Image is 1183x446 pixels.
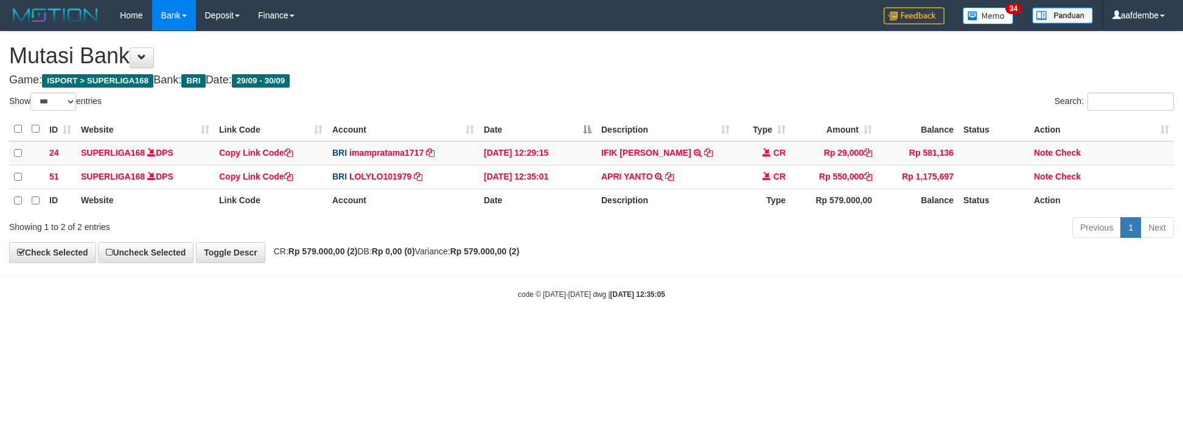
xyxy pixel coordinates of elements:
img: MOTION_logo.png [9,6,102,24]
a: Copy Link Code [219,148,293,158]
span: 51 [49,172,59,181]
label: Show entries [9,92,102,111]
span: BRI [332,172,347,181]
th: Rp 579.000,00 [790,189,877,212]
a: IFIK [PERSON_NAME] [601,148,691,158]
span: CR [773,172,786,181]
a: Copy IFIK SUHARTONO to clipboard [704,148,713,158]
a: Toggle Descr [196,242,265,263]
select: Showentries [30,92,76,111]
td: DPS [76,141,214,166]
span: CR [773,148,786,158]
a: Note [1034,148,1053,158]
a: Uncheck Selected [98,242,194,263]
strong: Rp 579.000,00 (2) [288,246,358,256]
a: LOLYLO101979 [349,172,411,181]
th: ID: activate to sort column ascending [44,117,76,141]
a: Copy Rp 29,000 to clipboard [864,148,872,158]
strong: Rp 0,00 (0) [372,246,415,256]
img: panduan.png [1032,7,1093,24]
span: 29/09 - 30/09 [232,74,290,88]
th: Link Code: activate to sort column ascending [214,117,327,141]
a: Check [1055,148,1081,158]
a: Copy Rp 550,000 to clipboard [864,172,872,181]
a: Previous [1072,217,1121,238]
a: SUPERLIGA168 [81,148,145,158]
td: [DATE] 12:35:01 [479,165,596,189]
td: [DATE] 12:29:15 [479,141,596,166]
span: ISPORT > SUPERLIGA168 [42,74,153,88]
h4: Game: Bank: Date: [9,74,1174,86]
small: code © [DATE]-[DATE] dwg | [518,290,665,299]
a: SUPERLIGA168 [81,172,145,181]
a: Check [1055,172,1081,181]
th: Action [1029,189,1174,212]
th: Balance [877,189,958,212]
span: 24 [49,148,59,158]
th: Description [596,189,735,212]
label: Search: [1055,92,1174,111]
th: Website [76,189,214,212]
td: Rp 1,175,697 [877,165,958,189]
a: Check Selected [9,242,96,263]
a: Note [1034,172,1053,181]
a: Copy Link Code [219,172,293,181]
th: Type: activate to sort column ascending [735,117,790,141]
strong: [DATE] 12:35:05 [610,290,665,299]
span: CR: DB: Variance: [268,246,520,256]
span: 34 [1005,3,1022,14]
span: BRI [181,74,205,88]
td: Rp 581,136 [877,141,958,166]
a: Copy APRI YANTO to clipboard [665,172,674,181]
th: Amount: activate to sort column ascending [790,117,877,141]
th: Date [479,189,596,212]
span: BRI [332,148,347,158]
input: Search: [1087,92,1174,111]
th: Description: activate to sort column ascending [596,117,735,141]
th: Action: activate to sort column ascending [1029,117,1174,141]
th: ID [44,189,76,212]
th: Status [958,189,1029,212]
th: Type [735,189,790,212]
th: Link Code [214,189,327,212]
h1: Mutasi Bank [9,44,1174,68]
a: imampratama1717 [349,148,424,158]
strong: Rp 579.000,00 (2) [450,246,520,256]
th: Website: activate to sort column ascending [76,117,214,141]
td: Rp 550,000 [790,165,877,189]
th: Date: activate to sort column descending [479,117,596,141]
td: Rp 29,000 [790,141,877,166]
th: Account: activate to sort column ascending [327,117,479,141]
th: Status [958,117,1029,141]
img: Feedback.jpg [884,7,944,24]
td: DPS [76,165,214,189]
th: Balance [877,117,958,141]
a: Copy imampratama1717 to clipboard [426,148,434,158]
div: Showing 1 to 2 of 2 entries [9,216,484,233]
a: 1 [1120,217,1141,238]
img: Button%20Memo.svg [963,7,1014,24]
a: APRI YANTO [601,172,653,181]
th: Account [327,189,479,212]
a: Copy LOLYLO101979 to clipboard [414,172,422,181]
a: Next [1140,217,1174,238]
